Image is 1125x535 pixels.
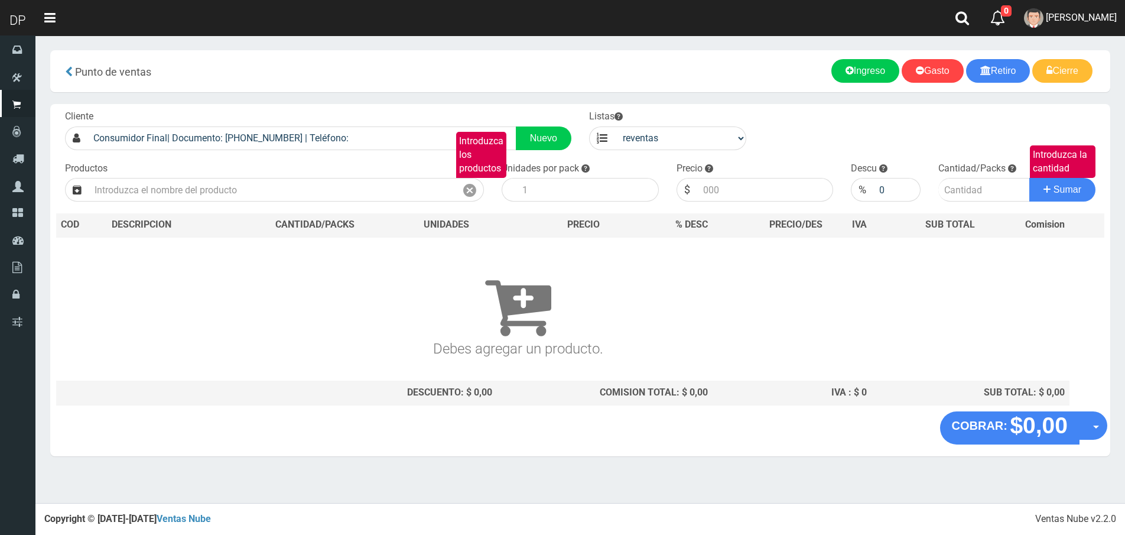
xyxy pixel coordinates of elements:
[952,419,1007,432] strong: COBRAR:
[1029,178,1095,202] button: Sumar
[1025,218,1065,232] span: Comision
[1030,145,1095,179] label: Introduzca la cantidad
[65,110,93,124] label: Cliente
[589,110,623,124] label: Listas
[831,59,899,83] a: Ingreso
[61,254,975,356] h3: Debes agregar un producto.
[675,219,708,230] span: % DESC
[851,178,873,202] div: %
[938,178,1030,202] input: Cantidad
[129,219,171,230] span: CRIPCION
[1024,8,1043,28] img: User Image
[396,213,496,237] th: UNIDADES
[677,162,703,176] label: Precio
[940,411,1080,445] button: COBRAR: $0,00
[44,513,211,524] strong: Copyright © [DATE]-[DATE]
[697,178,834,202] input: 000
[516,178,659,202] input: 1
[873,178,921,202] input: 000
[502,386,708,400] div: COMISION TOTAL: $ 0,00
[567,218,600,232] span: PRECIO
[502,162,579,176] label: Unidades por pack
[1010,413,1068,438] strong: $0,00
[157,513,211,524] a: Ventas Nube
[966,59,1030,83] a: Retiro
[56,213,107,237] th: COD
[1035,513,1116,526] div: Ventas Nube v2.2.0
[677,178,697,202] div: $
[852,219,867,230] span: IVA
[1032,59,1093,83] a: Cierre
[717,386,867,400] div: IVA : $ 0
[65,162,108,176] label: Productos
[239,386,492,400] div: DESCUENTO: $ 0,00
[234,213,396,237] th: CANTIDAD/PACKS
[75,66,151,78] span: Punto de ventas
[516,127,571,150] a: Nuevo
[876,386,1065,400] div: SUB TOTAL: $ 0,00
[107,213,233,237] th: DES
[902,59,964,83] a: Gasto
[1001,5,1012,17] span: 0
[89,178,456,202] input: Introduzca el nombre del producto
[925,218,975,232] span: SUB TOTAL
[769,219,822,230] span: PRECIO/DES
[851,162,877,176] label: Descu
[87,127,516,150] input: Consumidor Final
[456,132,506,179] label: Introduzca los productos
[1046,12,1117,23] span: [PERSON_NAME]
[1054,184,1081,194] span: Sumar
[938,162,1006,176] label: Cantidad/Packs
